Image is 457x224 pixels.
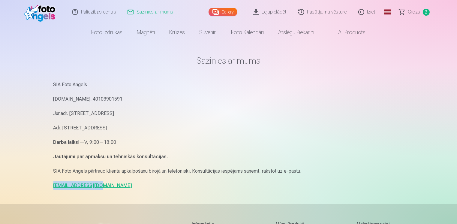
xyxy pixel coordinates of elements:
[53,183,132,188] a: [EMAIL_ADDRESS][DOMAIN_NAME]
[408,8,420,16] span: Grozs
[130,24,162,41] a: Magnēti
[84,24,130,41] a: Foto izdrukas
[271,24,322,41] a: Atslēgu piekariņi
[53,139,78,145] strong: Darba laiks
[53,138,404,147] p: I—V, 9:00—18:00
[53,167,404,175] p: SIA Foto Angels pārtrauc klientu apkalpošanu birojā un telefoniski. Konsultācijas iespējams saņem...
[53,109,404,118] p: Jur.adr. [STREET_ADDRESS]
[53,154,168,159] strong: Jautājumi par apmaksu un tehniskās konsultācijas.
[53,55,404,66] h1: Sazinies ar mums
[224,24,271,41] a: Foto kalendāri
[24,2,59,22] img: /fa1
[192,24,224,41] a: Suvenīri
[53,124,404,132] p: Adr. [STREET_ADDRESS]
[322,24,373,41] a: All products
[209,8,237,16] a: Gallery
[53,80,404,89] p: SIA Foto Angels
[162,24,192,41] a: Krūzes
[53,95,404,103] p: [DOMAIN_NAME]. 40103901591
[423,9,430,16] span: 2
